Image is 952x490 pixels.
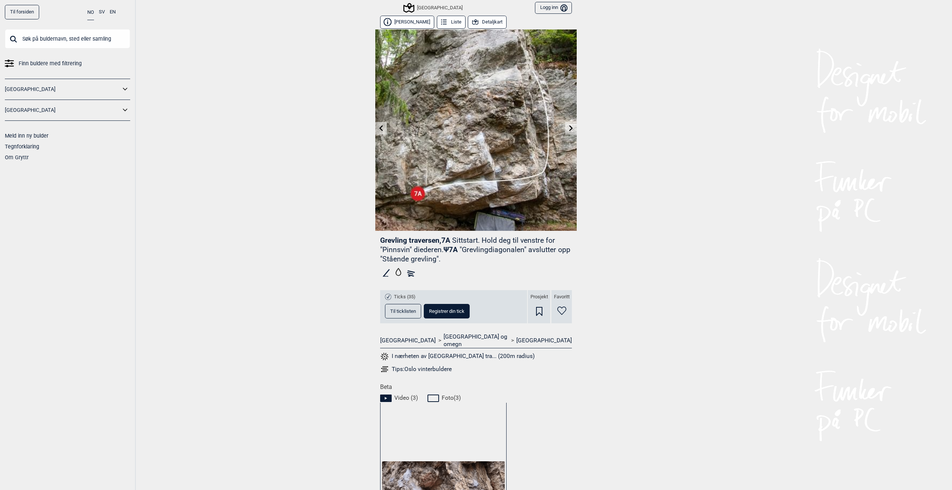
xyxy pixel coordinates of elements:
[554,294,570,300] span: Favoritt
[390,309,416,314] span: Til ticklisten
[394,394,418,402] span: Video ( 3 )
[380,352,535,361] button: I nærheten av [GEOGRAPHIC_DATA] tra... (200m radius)
[528,290,550,323] div: Prosjekt
[424,304,470,318] button: Registrer din tick
[442,394,461,402] span: Foto ( 3 )
[5,154,29,160] a: Om Gryttr
[516,337,572,344] a: [GEOGRAPHIC_DATA]
[380,236,555,254] p: Sittstart. Hold deg til venstre for "Pinnsvin" diederen.
[5,105,120,116] a: [GEOGRAPHIC_DATA]
[375,29,577,231] img: Grevling traversen 210503
[5,29,130,48] input: Søk på buldernavn, sted eller samling
[468,16,507,29] button: Detaljkart
[99,5,105,19] button: SV
[437,16,466,29] button: Liste
[5,84,120,95] a: [GEOGRAPHIC_DATA]
[5,133,48,139] a: Meld inn ny bulder
[394,294,416,300] span: Ticks (35)
[404,3,463,12] div: [GEOGRAPHIC_DATA]
[5,58,130,69] a: Finn buldere med filtrering
[429,309,464,314] span: Registrer din tick
[380,16,434,29] button: [PERSON_NAME]
[380,245,570,263] p: "Grevlingdiagonalen" avslutter opp "Stående grevling".
[19,58,82,69] span: Finn buldere med filtrering
[380,333,572,348] nav: > >
[110,5,116,19] button: EN
[444,333,508,348] a: [GEOGRAPHIC_DATA] og omegn
[535,2,572,14] button: Logg inn
[380,337,436,344] a: [GEOGRAPHIC_DATA]
[380,236,450,245] span: Grevling traversen , 7A
[5,144,39,150] a: Tegnforklaring
[392,365,452,373] div: Tips: Oslo vinterbuldere
[380,245,570,263] span: Ψ 7A
[5,5,39,19] a: Til forsiden
[385,304,421,318] button: Til ticklisten
[380,365,572,374] a: Tips:Oslo vinterbuldere
[87,5,94,20] button: NO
